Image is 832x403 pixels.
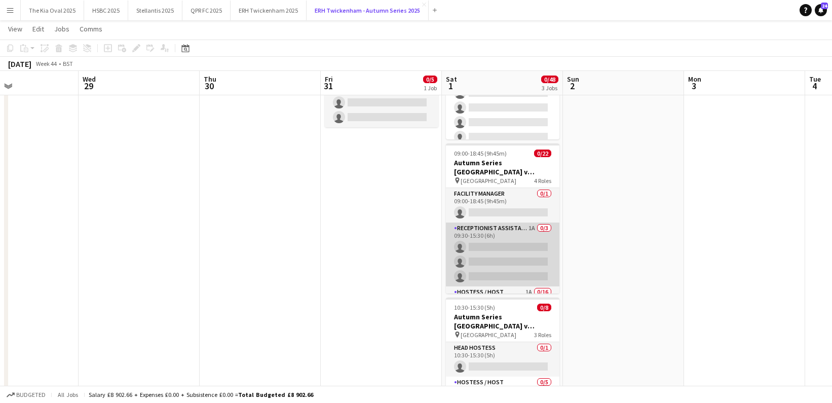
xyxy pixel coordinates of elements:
[202,80,216,92] span: 30
[424,84,437,92] div: 1 Job
[80,24,102,33] span: Comms
[423,76,437,83] span: 0/5
[21,1,84,20] button: The Kia Oval 2025
[454,304,495,311] span: 10:30-15:30 (5h)
[821,3,828,9] span: 24
[688,75,701,84] span: Mon
[16,391,46,398] span: Budgeted
[809,75,821,84] span: Tue
[323,80,333,92] span: 31
[56,391,80,398] span: All jobs
[565,80,579,92] span: 2
[454,150,507,157] span: 09:00-18:45 (9h45m)
[50,22,73,35] a: Jobs
[815,4,827,16] a: 24
[325,75,333,84] span: Fri
[808,80,821,92] span: 4
[5,389,47,400] button: Budgeted
[461,331,516,339] span: [GEOGRAPHIC_DATA]
[446,75,457,84] span: Sat
[446,158,559,176] h3: Autumn Series [GEOGRAPHIC_DATA] v Australia - Gate 1 ([GEOGRAPHIC_DATA]) - [DATE]
[461,177,516,185] span: [GEOGRAPHIC_DATA]
[8,24,22,33] span: View
[182,1,231,20] button: QPR FC 2025
[534,177,551,185] span: 4 Roles
[8,59,31,69] div: [DATE]
[542,84,558,92] div: 3 Jobs
[537,304,551,311] span: 0/8
[204,75,216,84] span: Thu
[238,391,313,398] span: Total Budgeted £8 902.66
[75,22,106,35] a: Comms
[28,22,48,35] a: Edit
[81,80,96,92] span: 29
[444,80,457,92] span: 1
[534,150,551,157] span: 0/22
[446,188,559,223] app-card-role: Facility Manager0/109:00-18:45 (9h45m)
[63,60,73,67] div: BST
[231,1,307,20] button: ERH Twickenham 2025
[541,76,558,83] span: 0/48
[33,60,59,67] span: Week 44
[446,342,559,377] app-card-role: Head Hostess0/110:30-15:30 (5h)
[84,1,128,20] button: HSBC 2025
[83,75,96,84] span: Wed
[307,1,429,20] button: ERH Twickenham - Autumn Series 2025
[446,312,559,331] h3: Autumn Series [GEOGRAPHIC_DATA] v Australia - Spirit of Rugby ([GEOGRAPHIC_DATA]) - [DATE]
[32,24,44,33] span: Edit
[54,24,69,33] span: Jobs
[534,331,551,339] span: 3 Roles
[4,22,26,35] a: View
[446,223,559,286] app-card-role: Receptionist Assistant1A0/309:30-15:30 (6h)
[567,75,579,84] span: Sun
[687,80,701,92] span: 3
[446,143,559,294] app-job-card: 09:00-18:45 (9h45m)0/22Autumn Series [GEOGRAPHIC_DATA] v Australia - Gate 1 ([GEOGRAPHIC_DATA]) -...
[89,391,313,398] div: Salary £8 902.66 + Expenses £0.00 + Subsistence £0.00 =
[128,1,182,20] button: Stellantis 2025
